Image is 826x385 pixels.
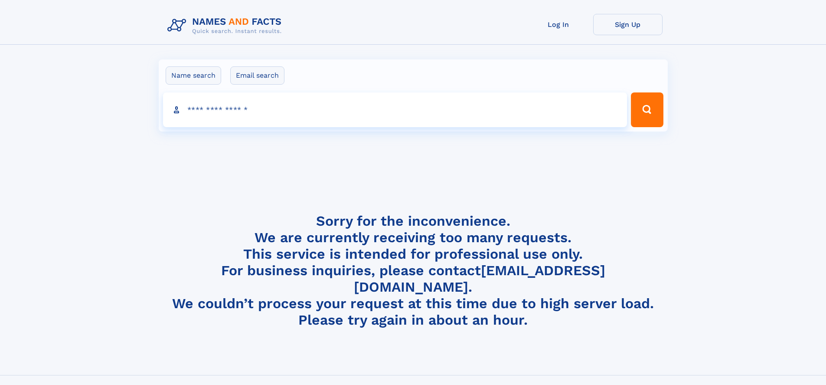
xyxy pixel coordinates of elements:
[524,14,593,35] a: Log In
[354,262,605,295] a: [EMAIL_ADDRESS][DOMAIN_NAME]
[164,14,289,37] img: Logo Names and Facts
[164,213,663,329] h4: Sorry for the inconvenience. We are currently receiving too many requests. This service is intend...
[631,92,663,127] button: Search Button
[163,92,627,127] input: search input
[593,14,663,35] a: Sign Up
[166,66,221,85] label: Name search
[230,66,284,85] label: Email search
